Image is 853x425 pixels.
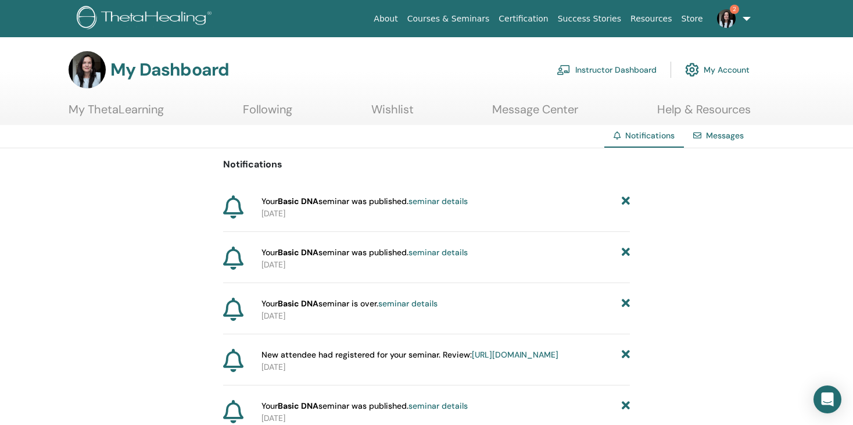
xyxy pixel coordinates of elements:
span: 2 [730,5,739,14]
a: Success Stories [553,8,626,30]
div: Open Intercom Messenger [813,385,841,413]
span: Your seminar was published. [261,400,468,412]
a: Message Center [492,102,578,125]
span: Notifications [625,130,675,141]
p: [DATE] [261,412,630,424]
a: Help & Resources [657,102,751,125]
a: Courses & Seminars [403,8,494,30]
a: About [369,8,402,30]
h3: My Dashboard [110,59,229,80]
a: seminar details [408,247,468,258]
img: default.jpg [69,51,106,88]
a: Following [243,102,292,125]
strong: Basic DNA [278,247,318,258]
span: Your seminar is over. [261,298,438,310]
p: [DATE] [261,361,630,373]
img: default.jpg [717,9,736,28]
img: chalkboard-teacher.svg [557,65,571,75]
img: logo.png [77,6,216,32]
a: seminar details [408,196,468,206]
strong: Basic DNA [278,298,318,309]
a: Instructor Dashboard [557,57,657,83]
span: Your seminar was published. [261,195,468,208]
img: cog.svg [685,60,699,80]
p: [DATE] [261,208,630,220]
a: Messages [706,130,744,141]
strong: Basic DNA [278,196,318,206]
p: [DATE] [261,310,630,322]
a: seminar details [378,298,438,309]
p: Notifications [223,158,630,172]
a: Certification [494,8,553,30]
a: Wishlist [371,102,414,125]
a: My Account [685,57,750,83]
a: My ThetaLearning [69,102,164,125]
a: Store [677,8,708,30]
a: Resources [626,8,677,30]
span: Your seminar was published. [261,247,468,259]
p: [DATE] [261,259,630,271]
span: New attendee had registered for your seminar. Review: [261,349,558,361]
a: [URL][DOMAIN_NAME] [472,349,558,360]
strong: Basic DNA [278,401,318,411]
a: seminar details [408,401,468,411]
